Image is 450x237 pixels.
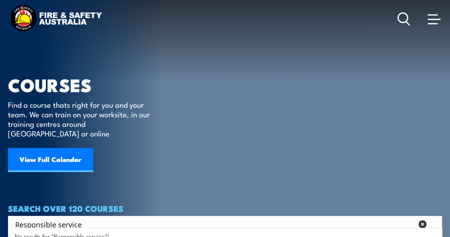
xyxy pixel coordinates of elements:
h4: SEARCH OVER 120 COURSES [8,204,442,213]
input: Search input [15,218,413,230]
h1: COURSES [8,77,161,92]
button: Search magnifier button [428,219,439,230]
form: Search form [17,219,415,230]
a: View Full Calendar [8,148,93,172]
p: Find a course thats right for you and your team. We can train on your worksite, in our training c... [8,100,153,138]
